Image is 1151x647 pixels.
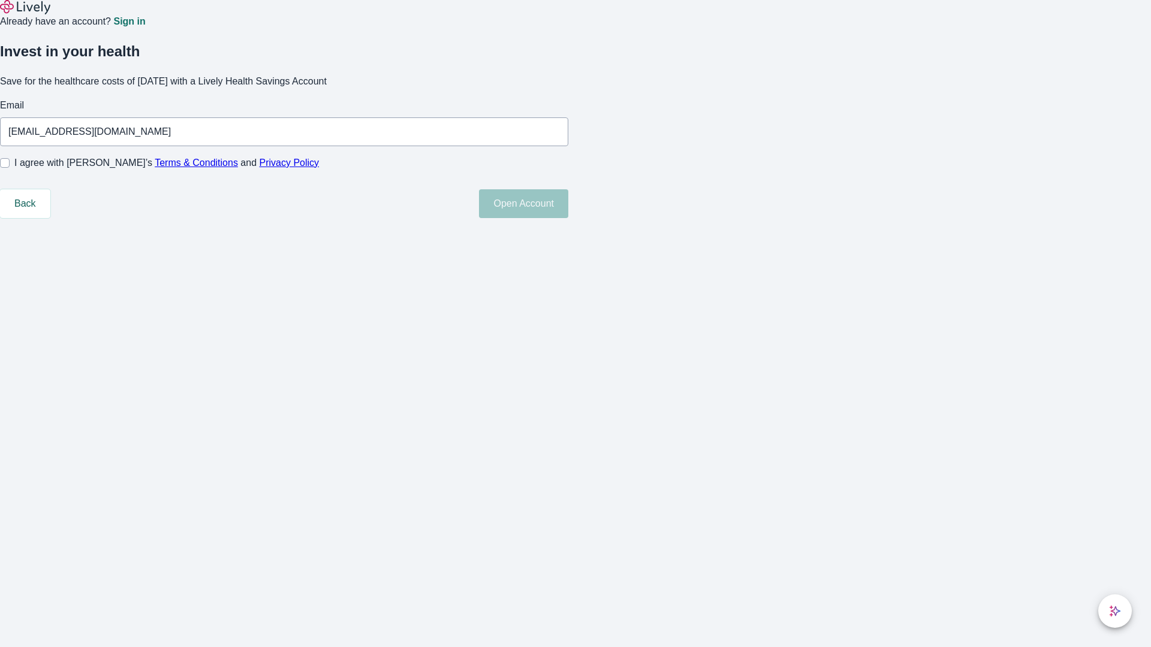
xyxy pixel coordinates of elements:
a: Terms & Conditions [155,158,238,168]
a: Sign in [113,17,145,26]
button: chat [1098,594,1132,628]
a: Privacy Policy [260,158,320,168]
span: I agree with [PERSON_NAME]’s and [14,156,319,170]
svg: Lively AI Assistant [1109,605,1121,617]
